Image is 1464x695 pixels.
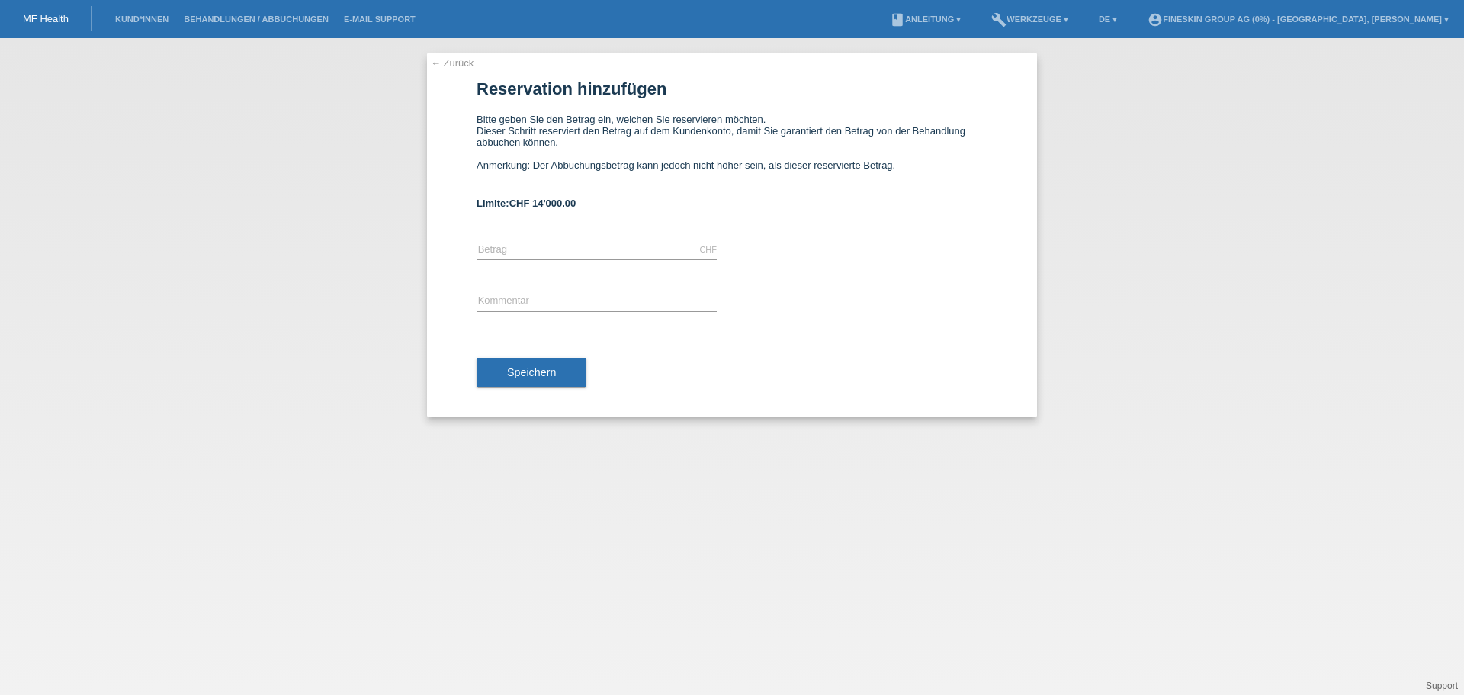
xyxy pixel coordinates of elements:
i: book [890,12,905,27]
div: CHF [699,245,717,254]
span: CHF 14'000.00 [509,198,576,209]
a: account_circleFineSkin Group AG (0%) - [GEOGRAPHIC_DATA], [PERSON_NAME] ▾ [1140,14,1456,24]
button: Speichern [477,358,586,387]
i: build [991,12,1006,27]
a: bookAnleitung ▾ [882,14,968,24]
h1: Reservation hinzufügen [477,79,987,98]
a: ← Zurück [431,57,474,69]
a: buildWerkzeuge ▾ [984,14,1076,24]
span: Speichern [507,366,556,378]
a: Support [1426,681,1458,691]
a: E-Mail Support [336,14,423,24]
a: DE ▾ [1091,14,1125,24]
div: Bitte geben Sie den Betrag ein, welchen Sie reservieren möchten. Dieser Schritt reserviert den Be... [477,114,987,182]
a: Kund*innen [108,14,176,24]
a: Behandlungen / Abbuchungen [176,14,336,24]
a: MF Health [23,13,69,24]
i: account_circle [1148,12,1163,27]
b: Limite: [477,198,576,209]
